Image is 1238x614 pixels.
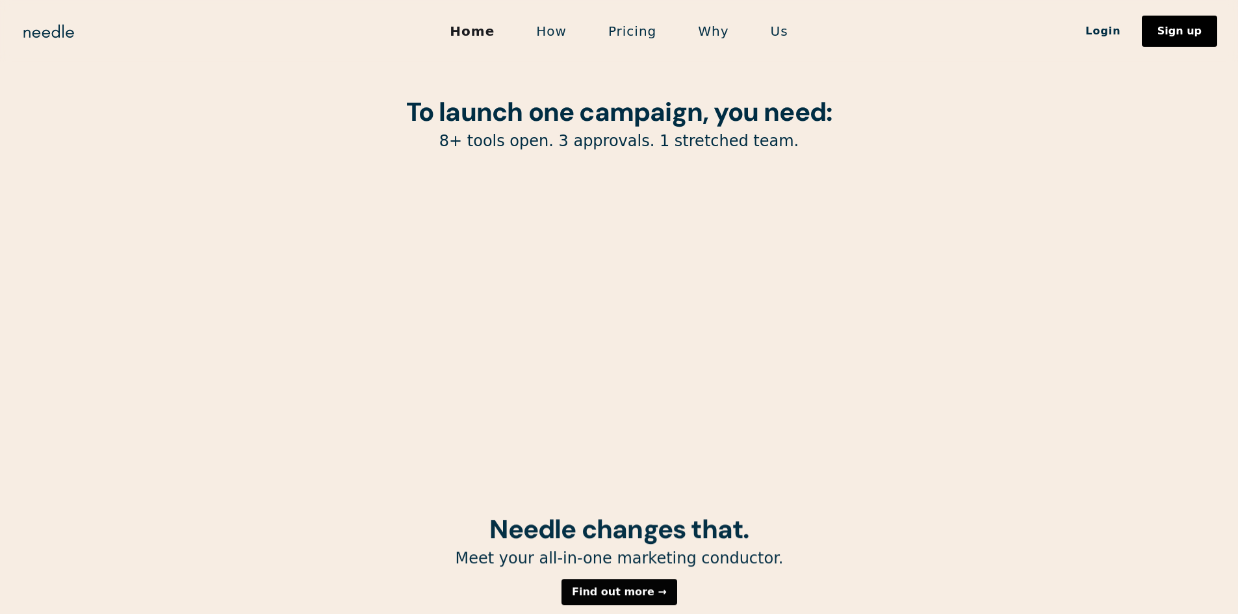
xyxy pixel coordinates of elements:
div: Sign up [1157,26,1202,36]
p: Meet your all-in-one marketing conductor. [288,548,951,569]
a: Find out more → [561,580,677,606]
strong: To launch one campaign, you need: [406,95,832,129]
a: Sign up [1142,16,1217,47]
a: Why [677,18,749,45]
p: 8+ tools open. 3 approvals. 1 stretched team. [288,131,951,151]
strong: Needle changes that. [489,512,749,546]
div: Find out more → [572,587,667,598]
a: Pricing [587,18,677,45]
a: Login [1064,20,1142,42]
a: Home [429,18,515,45]
a: Us [750,18,809,45]
a: How [515,18,587,45]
